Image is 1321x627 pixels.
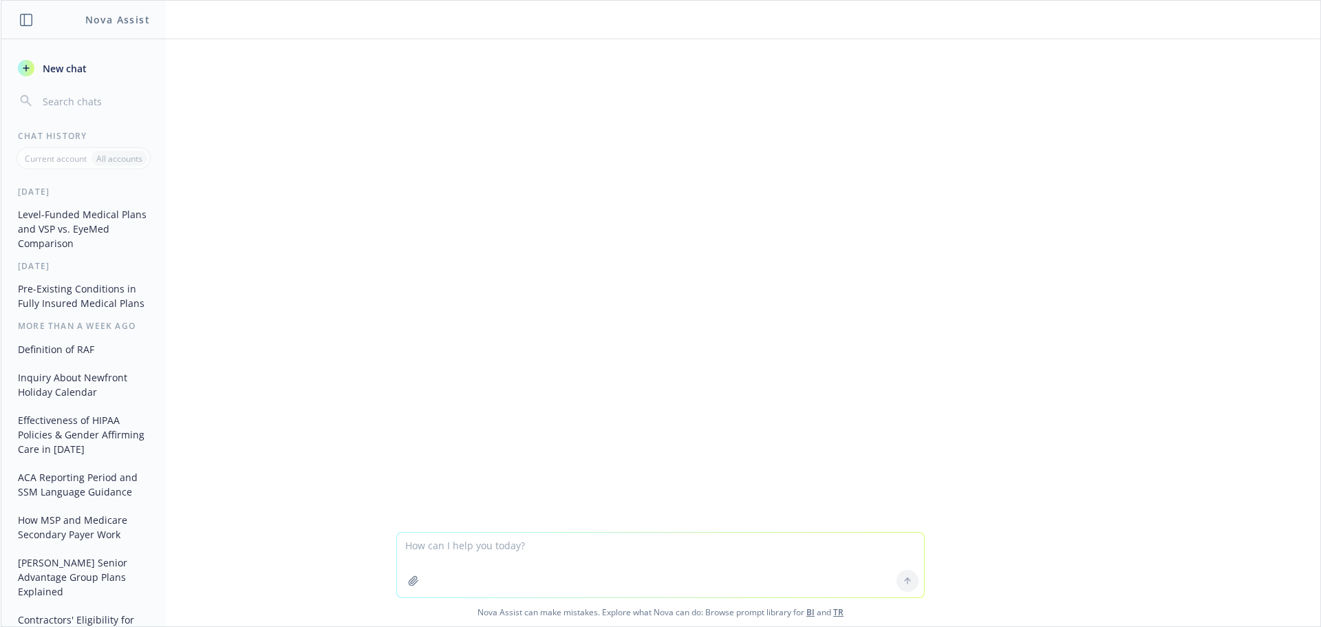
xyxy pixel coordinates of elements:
button: How MSP and Medicare Secondary Payer Work [12,509,155,546]
div: [DATE] [1,186,166,198]
button: Effectiveness of HIPAA Policies & Gender Affirming Care in [DATE] [12,409,155,460]
button: [PERSON_NAME] Senior Advantage Group Plans Explained [12,551,155,603]
input: Search chats [40,92,149,111]
h1: Nova Assist [85,12,150,27]
a: BI [806,606,815,618]
p: All accounts [96,153,142,164]
p: Current account [25,153,87,164]
div: More than a week ago [1,320,166,332]
button: Inquiry About Newfront Holiday Calendar [12,366,155,403]
button: ACA Reporting Period and SSM Language Guidance [12,466,155,503]
a: TR [833,606,844,618]
button: Definition of RAF [12,338,155,361]
div: [DATE] [1,260,166,272]
button: Pre-Existing Conditions in Fully Insured Medical Plans [12,277,155,315]
div: Chat History [1,130,166,142]
button: Level-Funded Medical Plans and VSP vs. EyeMed Comparison [12,203,155,255]
span: New chat [40,61,87,76]
button: New chat [12,56,155,81]
span: Nova Assist can make mistakes. Explore what Nova can do: Browse prompt library for and [6,598,1315,626]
